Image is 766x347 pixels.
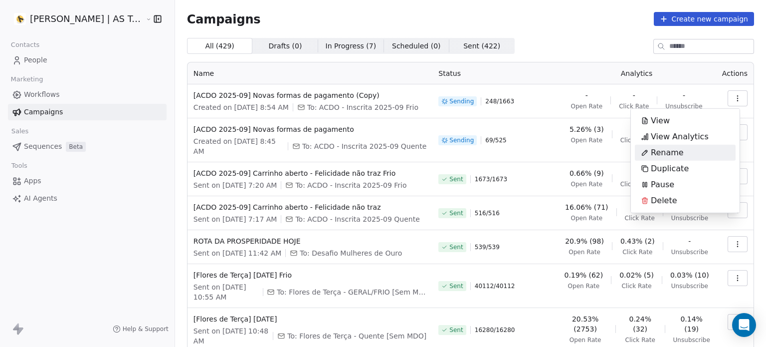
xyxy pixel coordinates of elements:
[651,115,670,127] span: View
[635,113,736,209] div: Suggestions
[651,163,689,175] span: Duplicate
[651,131,709,143] span: View Analytics
[651,195,677,207] span: Delete
[651,147,684,159] span: Rename
[651,179,674,191] span: Pause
